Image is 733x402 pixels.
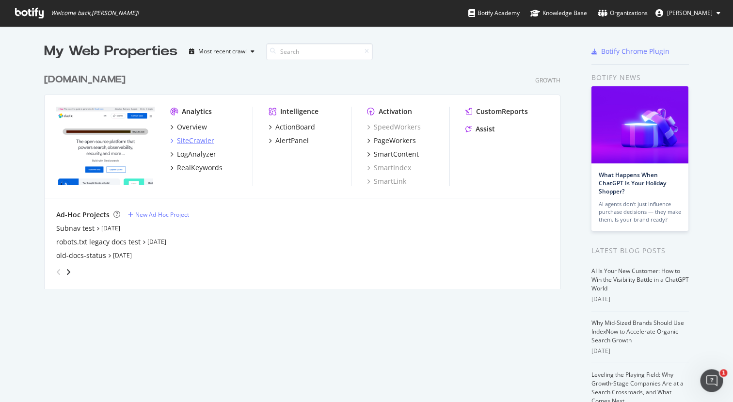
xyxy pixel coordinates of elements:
[367,122,421,132] a: SpeedWorkers
[147,238,166,246] a: [DATE]
[599,200,681,224] div: AI agents don’t just influence purchase decisions — they make them. Is your brand ready?
[599,171,666,195] a: What Happens When ChatGPT Is Your Holiday Shopper?
[269,122,315,132] a: ActionBoard
[275,122,315,132] div: ActionBoard
[275,136,309,145] div: AlertPanel
[170,136,214,145] a: SiteCrawler
[101,224,120,232] a: [DATE]
[280,107,319,116] div: Intelligence
[182,107,212,116] div: Analytics
[476,107,528,116] div: CustomReports
[65,267,72,277] div: angle-right
[269,136,309,145] a: AlertPanel
[591,72,689,83] div: Botify news
[465,107,528,116] a: CustomReports
[374,149,419,159] div: SmartContent
[591,86,688,163] img: What Happens When ChatGPT Is Your Holiday Shopper?
[170,163,223,173] a: RealKeywords
[591,47,669,56] a: Botify Chrome Plugin
[177,163,223,173] div: RealKeywords
[44,42,177,61] div: My Web Properties
[56,107,155,185] img: elastic.co
[56,224,95,233] a: Subnav test
[591,347,689,355] div: [DATE]
[367,163,411,173] a: SmartIndex
[468,8,520,18] div: Botify Academy
[177,122,207,132] div: Overview
[648,5,728,21] button: [PERSON_NAME]
[601,47,669,56] div: Botify Chrome Plugin
[177,149,216,159] div: LogAnalyzer
[591,295,689,304] div: [DATE]
[170,149,216,159] a: LogAnalyzer
[591,267,689,292] a: AI Is Your New Customer: How to Win the Visibility Battle in a ChatGPT World
[374,136,416,145] div: PageWorkers
[113,251,132,259] a: [DATE]
[266,43,373,60] input: Search
[591,245,689,256] div: Latest Blog Posts
[367,177,406,186] a: SmartLink
[379,107,412,116] div: Activation
[465,124,495,134] a: Assist
[44,73,129,87] a: [DOMAIN_NAME]
[535,76,560,84] div: Growth
[367,136,416,145] a: PageWorkers
[44,61,568,289] div: grid
[591,319,684,344] a: Why Mid-Sized Brands Should Use IndexNow to Accelerate Organic Search Growth
[170,122,207,132] a: Overview
[598,8,648,18] div: Organizations
[720,369,728,377] span: 1
[198,48,247,54] div: Most recent crawl
[128,210,189,219] a: New Ad-Hoc Project
[52,264,65,280] div: angle-left
[51,9,139,17] span: Welcome back, [PERSON_NAME] !
[367,149,419,159] a: SmartContent
[700,369,723,392] iframe: Intercom live chat
[476,124,495,134] div: Assist
[135,210,189,219] div: New Ad-Hoc Project
[177,136,214,145] div: SiteCrawler
[44,73,126,87] div: [DOMAIN_NAME]
[530,8,587,18] div: Knowledge Base
[56,237,141,247] a: robots.txt legacy docs test
[56,210,110,220] div: Ad-Hoc Projects
[56,251,106,260] a: old-docs-status
[185,44,258,59] button: Most recent crawl
[667,9,713,17] span: Celia García-Gutiérrez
